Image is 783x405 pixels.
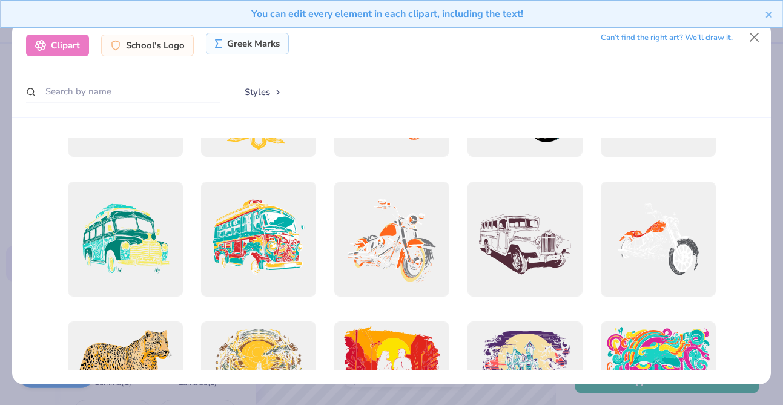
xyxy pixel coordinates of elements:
[10,7,765,21] div: You can edit every element in each clipart, including the text!
[601,27,733,48] div: Can’t find the right art? We’ll draw it.
[206,33,289,54] div: Greek Marks
[765,7,773,21] button: close
[101,35,194,56] div: School's Logo
[232,81,295,104] button: Styles
[26,35,89,56] div: Clipart
[742,26,765,49] button: Close
[26,81,220,103] input: Search by name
